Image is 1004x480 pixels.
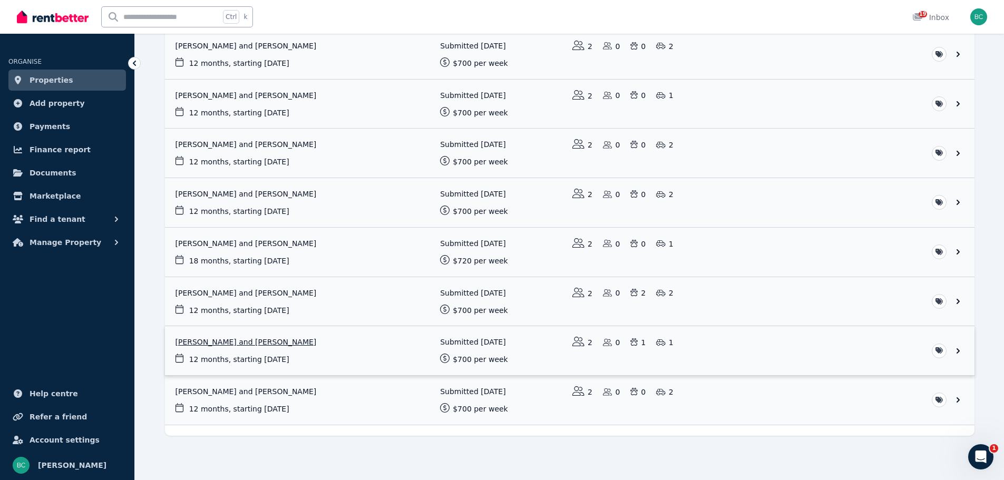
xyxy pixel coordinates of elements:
[8,383,126,404] a: Help centre
[165,129,974,178] a: View application: Yogesh Neupane and Anish Chaulagain
[30,190,81,202] span: Marketplace
[8,209,126,230] button: Find a tenant
[8,58,42,65] span: ORGANISE
[165,228,974,277] a: View application: Lorella Ciani and Mark Eugenio
[30,74,73,86] span: Properties
[165,178,974,227] a: View application: Jack Sumpton and Emily Foster
[8,429,126,450] a: Account settings
[165,277,974,326] a: View application: Alice Tse and Fred Baker
[30,434,100,446] span: Account settings
[243,13,247,21] span: k
[968,444,993,469] iframe: Intercom live chat
[30,213,85,226] span: Find a tenant
[912,12,949,23] div: Inbox
[970,8,987,25] img: Brett Cumming
[38,459,106,472] span: [PERSON_NAME]
[30,236,101,249] span: Manage Property
[165,30,974,79] a: View application: Friederike Feldmann and Maximilian Maier
[30,410,87,423] span: Refer a friend
[165,80,974,129] a: View application: Juliet Gardiner and Zachary Gardiner
[8,116,126,137] a: Payments
[990,444,998,453] span: 1
[30,120,70,133] span: Payments
[13,457,30,474] img: Brett Cumming
[8,139,126,160] a: Finance report
[8,93,126,114] a: Add property
[223,10,239,24] span: Ctrl
[8,162,126,183] a: Documents
[30,97,85,110] span: Add property
[30,143,91,156] span: Finance report
[30,166,76,179] span: Documents
[8,406,126,427] a: Refer a friend
[8,70,126,91] a: Properties
[30,387,78,400] span: Help centre
[165,326,974,375] a: View application: Miki Kobayashi and Junji Yasuda
[8,232,126,253] button: Manage Property
[17,9,89,25] img: RentBetter
[8,185,126,207] a: Marketplace
[165,376,974,425] a: View application: Taleah May and Laila Smith
[919,11,927,17] span: 19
